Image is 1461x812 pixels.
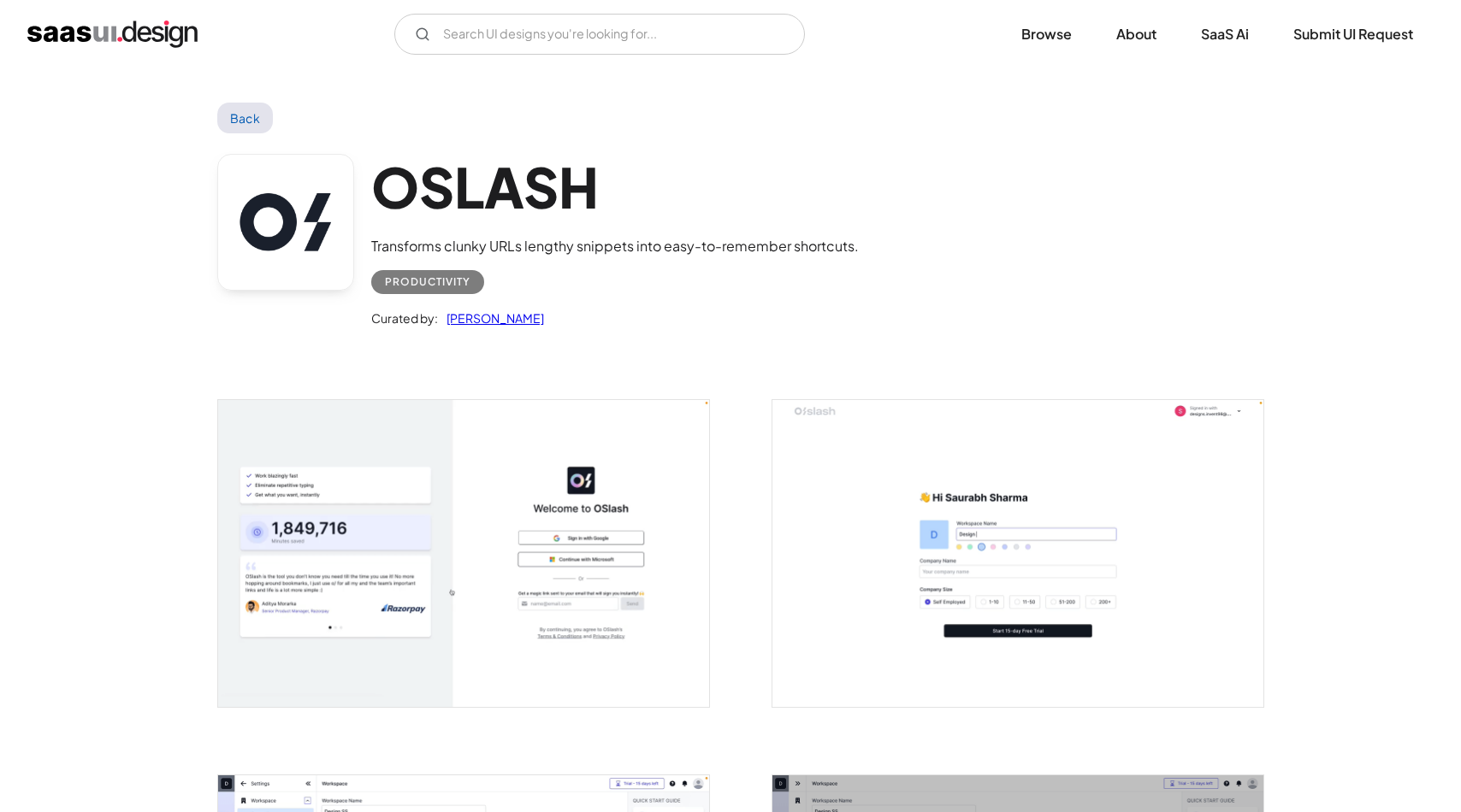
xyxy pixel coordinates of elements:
img: 63e619b70e6226630ab84560_OSLASH%20-%20WORKPLACE%20DETAILS.png [772,400,1263,707]
a: open lightbox [218,400,709,707]
div: Transforms clunky URLs lengthy snippets into easy-to-remember shortcuts. [371,236,859,256]
a: [PERSON_NAME] [438,308,544,328]
a: home [27,21,198,48]
input: Search UI designs you're looking for... [394,14,805,55]
div: Productivity [385,272,470,292]
form: Email Form [394,14,805,55]
a: Back [217,103,273,133]
div: Curated by: [371,308,438,328]
a: Submit UI Request [1273,15,1434,53]
a: Browse [1001,15,1092,53]
h1: OSLASH [371,154,859,220]
img: 63e619b261d971c30c68eaf9_OSLASH-SIGNUP%20SCREEN.png [218,400,709,707]
a: SaaS Ai [1180,15,1269,53]
a: open lightbox [772,400,1263,707]
a: About [1096,15,1177,53]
